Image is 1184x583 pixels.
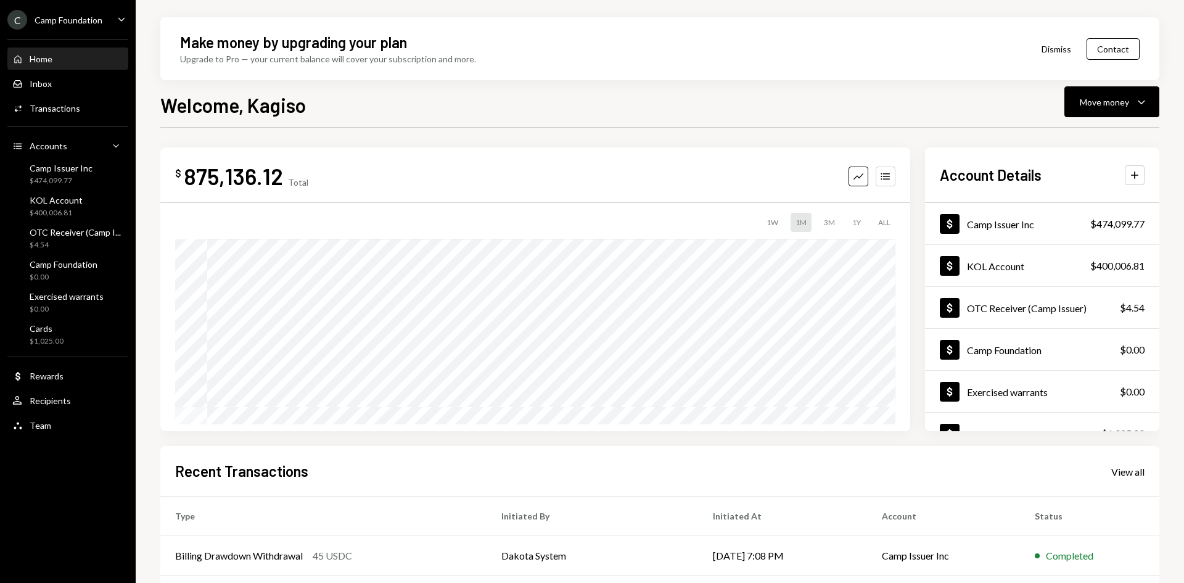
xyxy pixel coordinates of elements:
a: Accounts [7,134,128,157]
a: Team [7,414,128,436]
h2: Account Details [940,165,1042,185]
div: $ [175,167,181,180]
a: Home [7,48,128,70]
div: $0.00 [30,304,104,315]
div: Cards [30,323,64,334]
a: Exercised warrants$0.00 [7,287,128,317]
a: Camp Issuer Inc$474,099.77 [7,159,128,189]
a: Transactions [7,97,128,119]
th: Status [1020,497,1159,536]
a: OTC Receiver (Camp Issuer)$4.54 [925,287,1159,328]
div: Home [30,54,52,64]
div: Billing Drawdown Withdrawal [175,548,303,563]
div: View all [1111,466,1145,478]
div: $474,099.77 [30,176,92,186]
div: Completed [1046,548,1093,563]
div: $474,099.77 [1090,217,1145,231]
td: Dakota System [487,536,698,576]
a: OTC Receiver (Camp I...$4.54 [7,223,128,253]
button: Move money [1064,86,1159,117]
div: Team [30,420,51,431]
h1: Welcome, Kagiso [160,93,306,117]
div: $4.54 [30,240,121,250]
a: Exercised warrants$0.00 [925,371,1159,412]
div: $1,025.00 [1101,426,1145,441]
div: OTC Receiver (Camp I... [30,227,121,238]
div: $0.00 [1120,342,1145,357]
div: Camp Foundation [30,259,97,270]
a: Recipients [7,389,128,411]
div: $1,025.00 [30,336,64,347]
a: Inbox [7,72,128,94]
div: Total [288,177,308,188]
div: 45 USDC [313,548,352,563]
div: 1Y [847,213,866,232]
th: Type [160,497,487,536]
div: $400,006.81 [1090,258,1145,273]
div: Camp Issuer Inc [967,218,1034,230]
a: KOL Account$400,006.81 [7,191,128,221]
a: KOL Account$400,006.81 [925,245,1159,286]
div: Exercised warrants [967,386,1048,398]
div: Accounts [30,141,67,151]
a: Camp Foundation$0.00 [7,255,128,285]
td: Camp Issuer Inc [867,536,1020,576]
div: C [7,10,27,30]
div: ALL [873,213,895,232]
div: Upgrade to Pro — your current balance will cover your subscription and more. [180,52,476,65]
div: Inbox [30,78,52,89]
div: Move money [1080,96,1129,109]
th: Initiated By [487,497,698,536]
div: KOL Account [967,260,1024,272]
div: $4.54 [1120,300,1145,315]
div: $0.00 [1120,384,1145,399]
a: View all [1111,465,1145,478]
a: Rewards [7,365,128,387]
div: Make money by upgrading your plan [180,32,407,52]
button: Contact [1087,38,1140,60]
div: Camp Foundation [35,15,102,25]
div: Exercised warrants [30,291,104,302]
div: OTC Receiver (Camp Issuer) [967,302,1087,314]
div: 3M [819,213,840,232]
div: Camp Foundation [967,344,1042,356]
th: Initiated At [698,497,866,536]
a: Cards$1,025.00 [7,320,128,349]
div: 875,136.12 [184,162,283,190]
div: Recipients [30,395,71,406]
div: Transactions [30,103,80,114]
a: Camp Foundation$0.00 [925,329,1159,370]
div: Camp Issuer Inc [30,163,92,173]
div: 1W [762,213,783,232]
div: Rewards [30,371,64,381]
div: Cards [967,428,992,440]
button: Dismiss [1026,35,1087,64]
div: $0.00 [30,272,97,283]
div: $400,006.81 [30,208,83,218]
a: Camp Issuer Inc$474,099.77 [925,203,1159,244]
h2: Recent Transactions [175,461,308,481]
div: 1M [791,213,812,232]
a: Cards$1,025.00 [925,413,1159,454]
td: [DATE] 7:08 PM [698,536,866,576]
div: KOL Account [30,195,83,205]
th: Account [867,497,1020,536]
